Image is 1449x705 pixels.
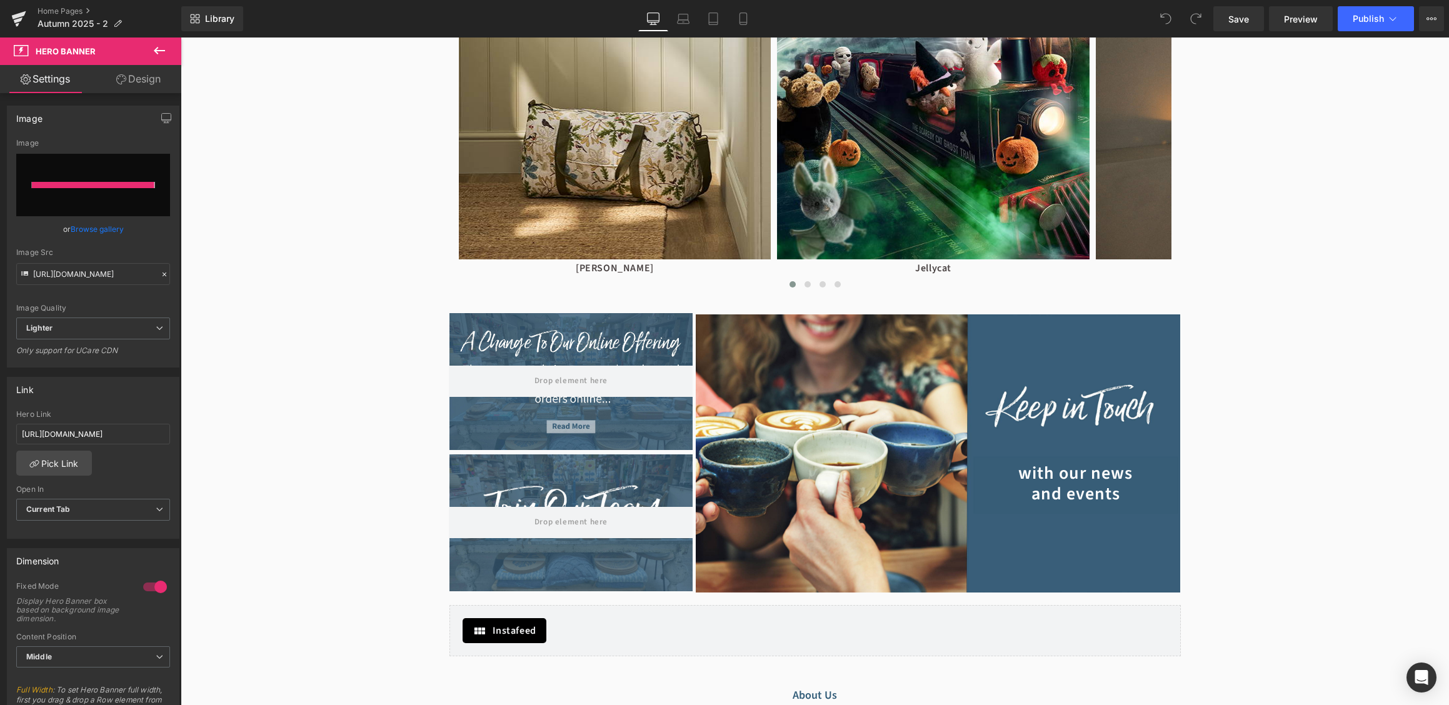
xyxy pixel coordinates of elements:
[16,632,170,641] div: Content Position
[596,222,909,240] p: Jellycat
[1406,662,1436,692] div: Open Intercom Messenger
[264,650,1005,666] h4: About Us
[16,485,170,494] div: Open In
[16,139,170,147] div: Image
[1419,6,1444,31] button: More
[698,6,728,31] a: Tablet
[16,549,59,566] div: Dimension
[16,248,170,257] div: Image Src
[16,346,170,364] div: Only support for UCare CDN
[16,410,170,419] div: Hero Link
[1183,6,1208,31] button: Redo
[16,581,131,594] div: Fixed Mode
[16,304,170,312] div: Image Quality
[1153,6,1178,31] button: Undo
[181,6,243,31] a: New Library
[16,377,34,395] div: Link
[312,586,356,601] span: Instafeed
[38,6,181,16] a: Home Pages
[93,65,184,93] a: Design
[668,6,698,31] a: Laptop
[1269,6,1333,31] a: Preview
[26,504,71,514] b: Current Tab
[16,597,129,623] div: Display Hero Banner box based on background image dimension.
[638,6,668,31] a: Desktop
[16,106,43,124] div: Image
[793,419,996,475] a: with our news and events
[16,263,170,285] input: Link
[38,19,108,29] span: Autumn 2025 - 2
[16,424,170,444] input: https://your-shop.myshopify.com
[26,652,52,661] b: Middle
[1338,6,1414,31] button: Publish
[278,222,591,240] p: [PERSON_NAME]
[16,685,53,694] a: Full Width
[1353,14,1384,24] span: Publish
[26,323,53,332] b: Lighter
[825,426,965,467] span: with our news and events
[16,451,92,476] a: Pick Link
[205,13,234,24] span: Library
[1284,12,1318,26] span: Preview
[728,6,758,31] a: Mobile
[71,218,124,240] a: Browse gallery
[36,46,96,56] span: Hero Banner
[16,222,170,236] div: or
[915,222,1228,240] p: St Eval
[1228,12,1249,26] span: Save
